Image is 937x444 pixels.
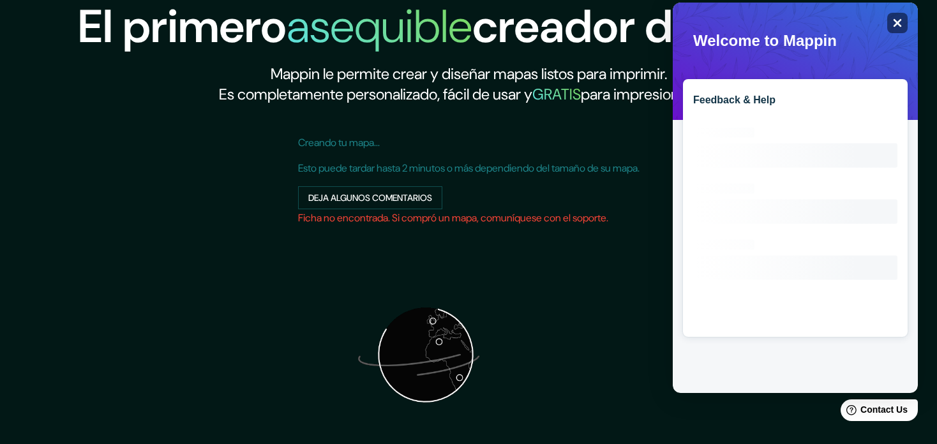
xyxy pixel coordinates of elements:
iframe: Help widget [673,3,918,393]
button: Deja algunos comentarios [298,186,442,210]
p: Esto puede tardar hasta 2 minutos o más dependiendo del tamaño de su mapa. [298,161,640,176]
h5: GRATIS [532,84,581,104]
h2: Mappin le permite crear y diseñar mapas listos para imprimir. Es completamente personalizado, fác... [78,64,859,105]
h6: Ficha no encontrada. Si compró un mapa, comuníquese con el soporte. [298,209,640,227]
p: Creando tu mapa... [298,135,640,151]
iframe: Help widget launcher [823,394,923,430]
